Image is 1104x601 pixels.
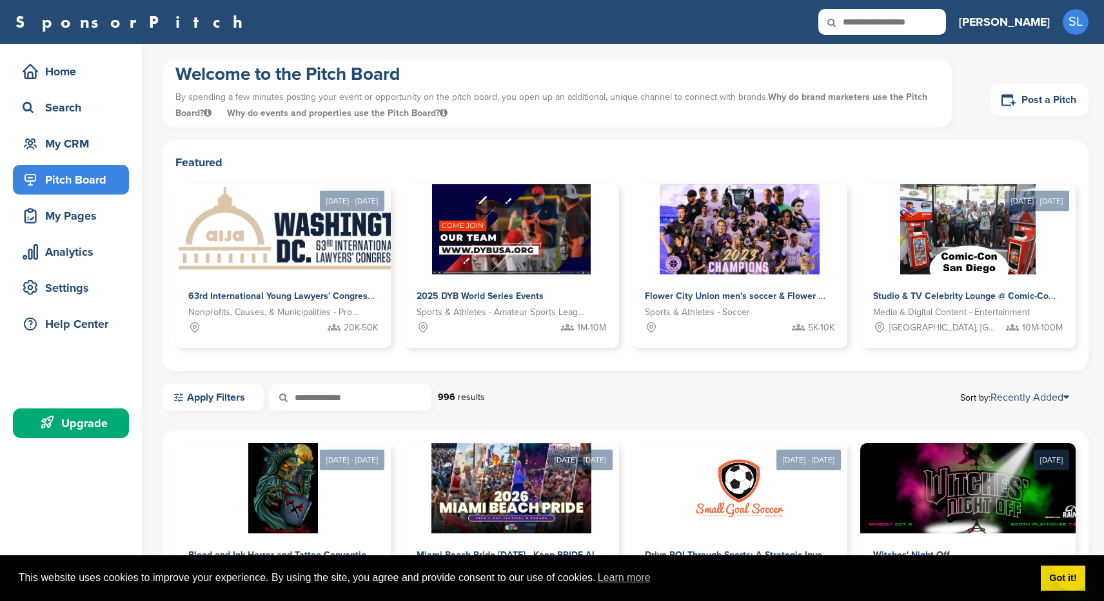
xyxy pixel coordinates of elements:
div: Help Center [19,312,129,336]
span: 20K-50K [344,321,378,335]
div: [DATE] - [DATE] [776,450,841,470]
a: Post a Pitch [991,84,1089,116]
a: [PERSON_NAME] [959,8,1050,36]
a: Home [13,57,129,86]
div: [DATE] - [DATE] [320,450,384,470]
a: Recently Added [991,391,1069,404]
span: Sort by: [960,392,1069,403]
span: [GEOGRAPHIC_DATA], [GEOGRAPHIC_DATA] [889,321,996,335]
p: By spending a few minutes posting your event or opportunity on the pitch board, you open up an ad... [175,86,939,124]
span: 10M-100M [1022,321,1063,335]
a: Pitch Board [13,165,129,195]
div: My CRM [19,132,129,155]
div: [DATE] - [DATE] [320,191,384,211]
div: My Pages [19,204,129,227]
a: My Pages [13,201,129,231]
div: Analytics [19,240,129,263]
span: Nonprofits, Causes, & Municipalities - Professional Development [188,305,359,320]
div: Pitch Board [19,168,129,191]
a: Upgrade [13,408,129,438]
h2: Featured [175,153,1076,171]
span: Sports & Athletes - Amateur Sports Leagues [417,305,587,320]
span: Witches' Night Off [873,549,950,560]
span: 2025 DYB World Series Events [417,291,544,301]
h1: Welcome to the Pitch Board [175,62,939,86]
span: 5K-10K [808,321,834,335]
span: Flower City Union men's soccer & Flower City 1872 women's soccer [645,291,926,301]
div: [DATE] [1034,450,1069,470]
img: Sponsorpitch & [695,443,785,533]
a: [DATE] - [DATE] Sponsorpitch & Studio & TV Celebrity Lounge @ Comic-Con [GEOGRAPHIC_DATA]. Over 3... [860,164,1076,348]
div: [DATE] - [DATE] [1005,191,1069,211]
a: dismiss cookie message [1041,566,1085,591]
a: SponsorPitch [15,14,251,30]
div: [DATE] - [DATE] [548,450,613,470]
a: Settings [13,273,129,303]
span: Why do events and properties use the Pitch Board? [227,108,448,119]
a: My CRM [13,129,129,158]
img: Sponsorpitch & [431,443,592,533]
div: Upgrade [19,412,129,435]
span: Media & Digital Content - Entertainment [873,305,1030,320]
span: SL [1063,9,1089,35]
a: Apply Filters [163,384,264,411]
span: 63rd International Young Lawyers' Congress [188,291,372,301]
span: Sports & Athletes - Soccer [645,305,750,320]
span: This website uses cookies to improve your experience. By using the site, you agree and provide co... [19,568,1030,587]
h3: [PERSON_NAME] [959,13,1050,31]
iframe: Button to launch messaging window [1052,549,1094,591]
div: Settings [19,276,129,300]
img: Sponsorpitch & [432,184,591,274]
span: 1M-10M [577,321,606,335]
img: Sponsorpitch & [900,184,1036,274]
img: Sponsorpitch & [175,184,431,274]
span: results [458,392,485,403]
div: Search [19,96,129,119]
a: learn more about cookies [596,568,653,587]
span: Miami Beach Pride [DATE] - Keep PRIDE Alive [417,549,607,560]
a: Sponsorpitch & Flower City Union men's soccer & Flower City 1872 women's soccer Sports & Athletes... [632,184,847,348]
a: Sponsorpitch & 2025 DYB World Series Events Sports & Athletes - Amateur Sports Leagues 1M-10M [404,184,619,348]
strong: 996 [438,392,455,403]
a: [DATE] - [DATE] Sponsorpitch & 63rd International Young Lawyers' Congress Nonprofits, Causes, & M... [175,164,391,348]
span: Drive ROI Through Sports: A Strategic Investment Opportunity [645,549,903,560]
a: Search [13,93,129,122]
span: Blood and Ink Horror and Tattoo Convention of [GEOGRAPHIC_DATA] Fall 2025 [188,549,520,560]
img: Sponsorpitch & [248,443,318,533]
a: Analytics [13,237,129,267]
img: Sponsorpitch & [860,443,1098,533]
a: Help Center [13,309,129,339]
div: Home [19,60,129,83]
img: Sponsorpitch & [660,184,820,274]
